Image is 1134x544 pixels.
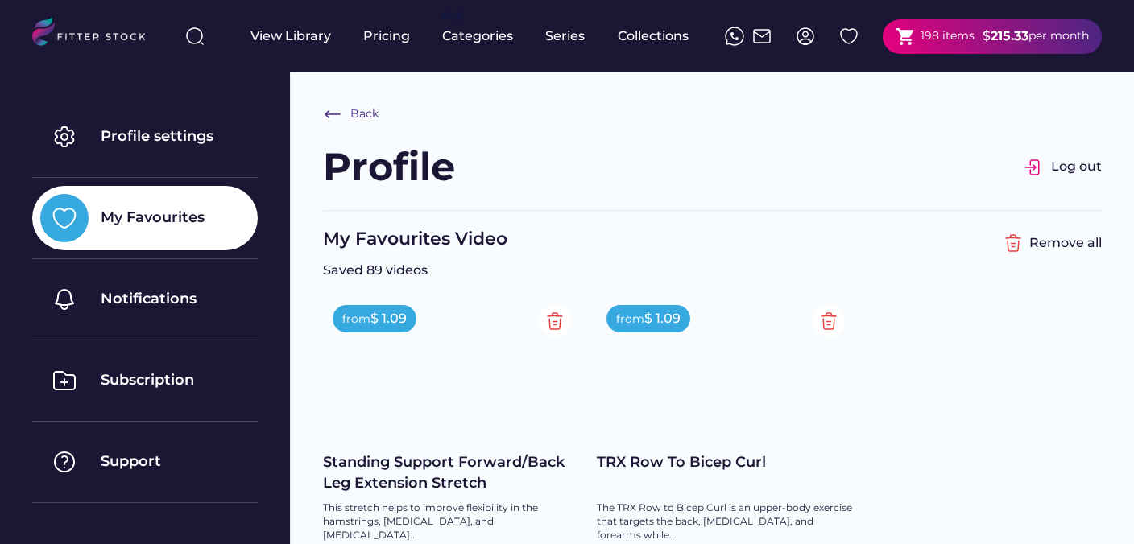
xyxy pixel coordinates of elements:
img: Group%201000002326.svg [1024,158,1043,177]
img: Group%201000002354.svg [813,305,845,337]
div: from [616,311,644,328]
div: Series [545,27,586,45]
div: Remove all [1029,234,1102,252]
div: View Library [250,27,331,45]
div: TRX Row To Bicep Curl [597,452,855,472]
div: Profile settings [101,126,213,146]
img: Group%201000002325%20%283%29.svg [40,194,89,242]
img: LOGO.svg [32,18,159,51]
img: Frame%20%286%29.svg [323,105,342,124]
div: $ [983,27,991,45]
div: Subscription [101,370,194,390]
div: Saved 89 videos [323,262,981,279]
div: This stretch helps to improve flexibility in the hamstrings, [MEDICAL_DATA], and [MEDICAL_DATA]... [323,501,581,542]
div: The TRX Row to Bicep Curl is an upper-body exercise that targets the back, [MEDICAL_DATA], and fo... [597,501,855,542]
div: Collections [618,27,689,45]
div: My Favourites [101,208,205,228]
button: shopping_cart [896,27,916,47]
img: Group%201000002356%20%282%29.svg [997,227,1029,259]
div: Support [101,451,161,472]
div: Standing Support Forward/Back Leg Extension Stretch [323,452,581,492]
div: per month [1028,28,1089,44]
div: $ 1.09 [644,310,681,328]
div: Pricing [363,27,410,45]
img: Group%201000002324%20%282%29.svg [839,27,859,46]
div: Back [350,106,379,122]
div: fvck [442,8,463,24]
div: 198 items [921,28,975,44]
img: Group%201000002325%20%286%29.svg [40,356,89,405]
img: Group%201000002325%20%287%29.svg [40,438,89,486]
div: $ 1.09 [370,310,407,328]
div: Categories [442,27,513,45]
img: profile-circle.svg [796,27,815,46]
img: Group%201000002325.svg [40,113,89,161]
div: My Favourites Video [323,227,981,252]
img: Frame%2051.svg [752,27,772,46]
img: search-normal%203.svg [185,27,205,46]
img: Group%201000002354.svg [539,305,571,337]
img: Group%201000002325%20%284%29.svg [40,275,89,324]
div: Notifications [101,289,197,309]
img: meteor-icons_whatsapp%20%281%29.svg [725,27,744,46]
div: from [342,311,370,328]
div: Log out [1051,158,1102,175]
div: Profile [323,140,455,194]
strong: 215.33 [991,28,1028,43]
